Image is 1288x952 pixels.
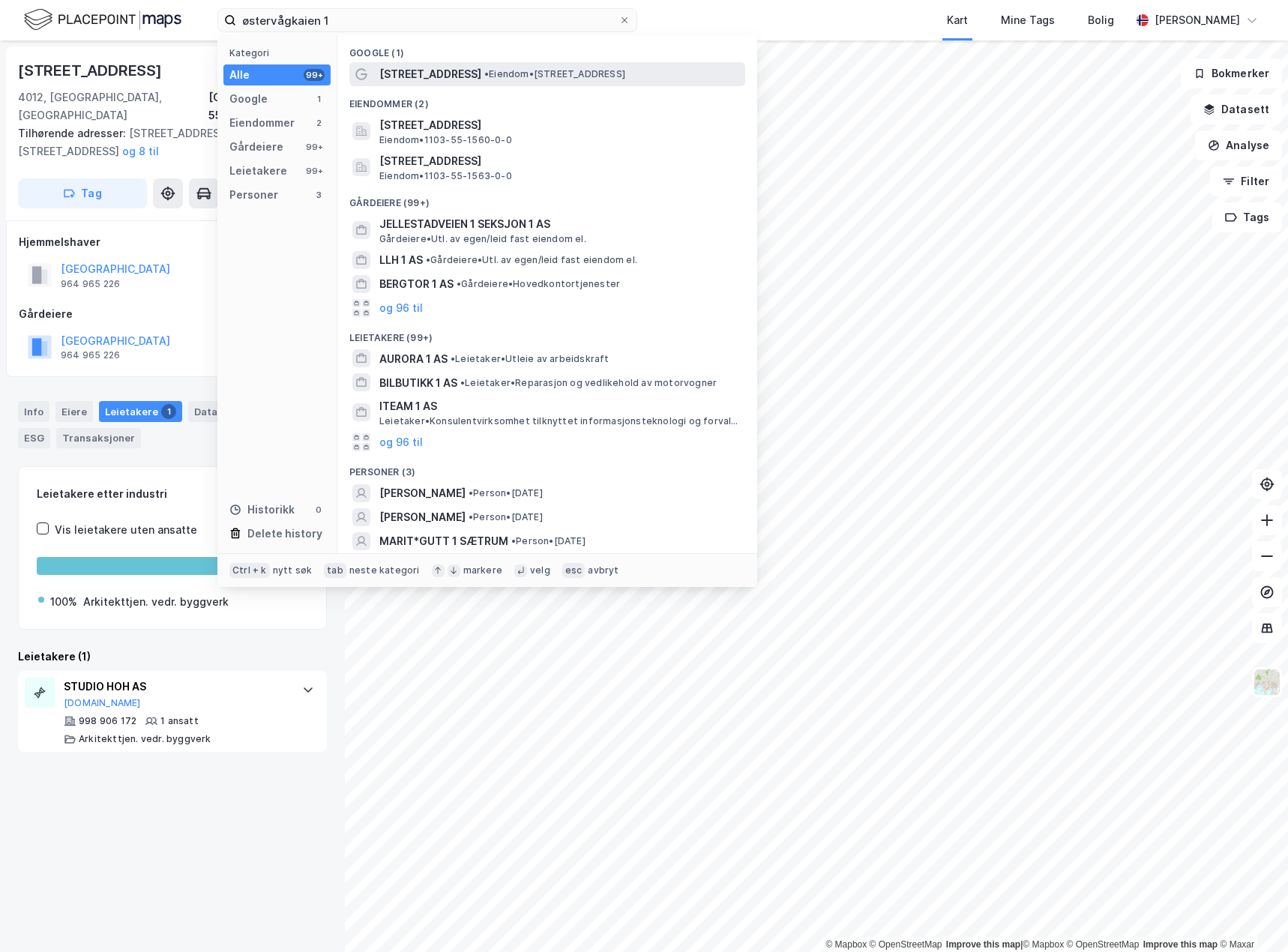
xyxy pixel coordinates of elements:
[379,251,423,269] span: LLH 1 AS
[379,508,466,526] span: [PERSON_NAME]
[511,535,586,547] span: Person • [DATE]
[55,401,93,422] div: Eiere
[208,88,327,124] div: [GEOGRAPHIC_DATA], 55/1831
[18,648,327,666] div: Leietakere (1)
[56,428,141,448] div: Transaksjoner
[229,47,331,58] div: Kategori
[19,305,326,323] div: Gårdeiere
[379,374,457,392] span: BILBUTIKK 1 AS
[61,278,120,290] div: 964 965 226
[18,127,129,139] span: Tilhørende adresser:
[457,278,461,289] span: •
[484,68,489,79] span: •
[337,320,757,347] div: Leietakere (99+)
[460,377,717,389] span: Leietaker • Reparasjon og vedlikehold av motorvogner
[349,564,420,576] div: neste kategori
[1181,58,1282,88] button: Bokmerker
[379,433,423,451] button: og 96 til
[304,141,325,153] div: 99+
[588,564,619,576] div: avbryt
[273,564,313,576] div: nytt søk
[229,162,287,180] div: Leietakere
[229,186,278,204] div: Personer
[337,35,757,62] div: Google (1)
[1067,939,1140,950] a: OpenStreetMap
[18,88,208,124] div: 4012, [GEOGRAPHIC_DATA], [GEOGRAPHIC_DATA]
[379,233,586,245] span: Gårdeiere • Utl. av egen/leid fast eiendom el.
[379,134,512,146] span: Eiendom • 1103-55-1560-0-0
[379,116,739,134] span: [STREET_ADDRESS]
[1088,11,1114,29] div: Bolig
[469,511,543,523] span: Person • [DATE]
[1195,130,1282,160] button: Analyse
[313,189,325,201] div: 3
[379,397,739,415] span: ITEAM 1 AS
[18,58,165,82] div: [STREET_ADDRESS]
[530,564,550,576] div: velg
[160,715,199,727] div: 1 ansatt
[460,377,465,388] span: •
[379,350,448,368] span: AURORA 1 AS
[1210,166,1282,196] button: Filter
[484,68,625,80] span: Eiendom • [STREET_ADDRESS]
[304,69,325,81] div: 99+
[229,114,295,132] div: Eiendommer
[379,215,739,233] span: JELLESTADVEIEN 1 SEKSJON 1 AS
[324,563,346,578] div: tab
[379,65,481,83] span: [STREET_ADDRESS]
[18,401,49,422] div: Info
[379,299,423,317] button: og 96 til
[1213,880,1288,952] iframe: Chat Widget
[825,937,1254,952] div: |
[379,532,508,550] span: MARIT*GUTT 1 SÆTRUM
[313,117,325,129] div: 2
[247,525,322,543] div: Delete history
[229,90,268,108] div: Google
[304,165,325,177] div: 99+
[188,401,244,422] div: Datasett
[79,733,211,745] div: Arkitekttjen. vedr. byggverk
[55,521,197,539] div: Vis leietakere uten ansatte
[1143,939,1218,950] a: Improve this map
[24,7,181,33] img: logo.f888ab2527a4732fd821a326f86c7f29.svg
[426,254,430,265] span: •
[1253,668,1281,696] img: Z
[18,124,315,160] div: [STREET_ADDRESS], [STREET_ADDRESS]
[64,697,141,709] button: [DOMAIN_NAME]
[229,563,270,578] div: Ctrl + k
[1212,202,1282,232] button: Tags
[1213,880,1288,952] div: Kontrollprogram for chat
[947,11,968,29] div: Kart
[18,428,50,448] div: ESG
[457,278,620,290] span: Gårdeiere • Hovedkontortjenester
[337,185,757,212] div: Gårdeiere (99+)
[229,501,295,519] div: Historikk
[426,254,637,266] span: Gårdeiere • Utl. av egen/leid fast eiendom el.
[161,404,176,419] div: 1
[1155,11,1240,29] div: [PERSON_NAME]
[64,678,287,696] div: STUDIO HOH AS
[451,353,455,364] span: •
[313,93,325,105] div: 1
[379,170,512,182] span: Eiendom • 1103-55-1563-0-0
[1191,94,1282,124] button: Datasett
[469,487,543,499] span: Person • [DATE]
[469,487,473,498] span: •
[511,535,516,546] span: •
[236,9,619,31] input: Søk på adresse, matrikkel, gårdeiere, leietakere eller personer
[99,401,182,422] div: Leietakere
[451,353,610,365] span: Leietaker • Utleie av arbeidskraft
[229,138,283,156] div: Gårdeiere
[229,66,250,84] div: Alle
[825,939,867,950] a: Mapbox
[337,454,757,481] div: Personer (3)
[1001,11,1055,29] div: Mine Tags
[79,715,136,727] div: 998 906 172
[562,563,586,578] div: esc
[870,939,942,950] a: OpenStreetMap
[18,178,147,208] button: Tag
[379,275,454,293] span: BERGTOR 1 AS
[83,593,229,611] div: Arkitekttjen. vedr. byggverk
[19,233,326,251] div: Hjemmelshaver
[1023,939,1064,950] a: Mapbox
